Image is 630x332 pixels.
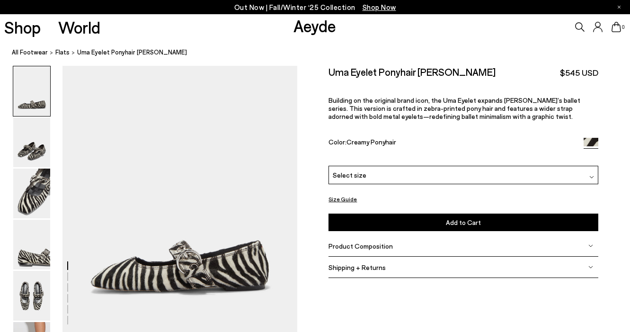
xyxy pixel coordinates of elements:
img: Uma Eyelet Ponyhair Mary-Janes - Image 5 [13,271,50,321]
img: svg%3E [588,265,593,269]
span: $545 USD [560,67,598,79]
img: svg%3E [588,243,593,248]
a: Shop [4,19,41,36]
a: 0 [612,22,621,32]
span: Product Composition [328,242,393,250]
img: Uma Eyelet Ponyhair Mary-Janes - Image 3 [13,169,50,218]
a: World [58,19,100,36]
div: Color: [328,138,575,149]
span: Building on the original brand icon, the Uma Eyelet expands [PERSON_NAME]’s ballet series. This v... [328,96,580,120]
a: All Footwear [12,47,48,57]
nav: breadcrumb [12,40,630,66]
button: Add to Cart [328,214,598,231]
span: flats [55,48,70,56]
span: Navigate to /collections/new-in [363,3,396,11]
span: 0 [621,25,626,30]
img: Uma Eyelet Ponyhair Mary-Janes - Image 1 [13,66,50,116]
img: Uma Eyelet Ponyhair Mary-Janes - Image 4 [13,220,50,269]
span: Creamy Ponyhair [346,138,396,146]
span: Uma Eyelet Ponyhair [PERSON_NAME] [77,47,187,57]
span: Add to Cart [446,218,481,226]
span: Select size [333,170,366,180]
a: Aeyde [293,16,336,36]
span: Shipping + Returns [328,263,386,271]
h2: Uma Eyelet Ponyhair [PERSON_NAME] [328,66,496,78]
img: svg%3E [589,175,594,179]
button: Size Guide [328,193,357,205]
img: Uma Eyelet Ponyhair Mary-Janes - Image 2 [13,117,50,167]
p: Out Now | Fall/Winter ‘25 Collection [234,1,396,13]
a: flats [55,47,70,57]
